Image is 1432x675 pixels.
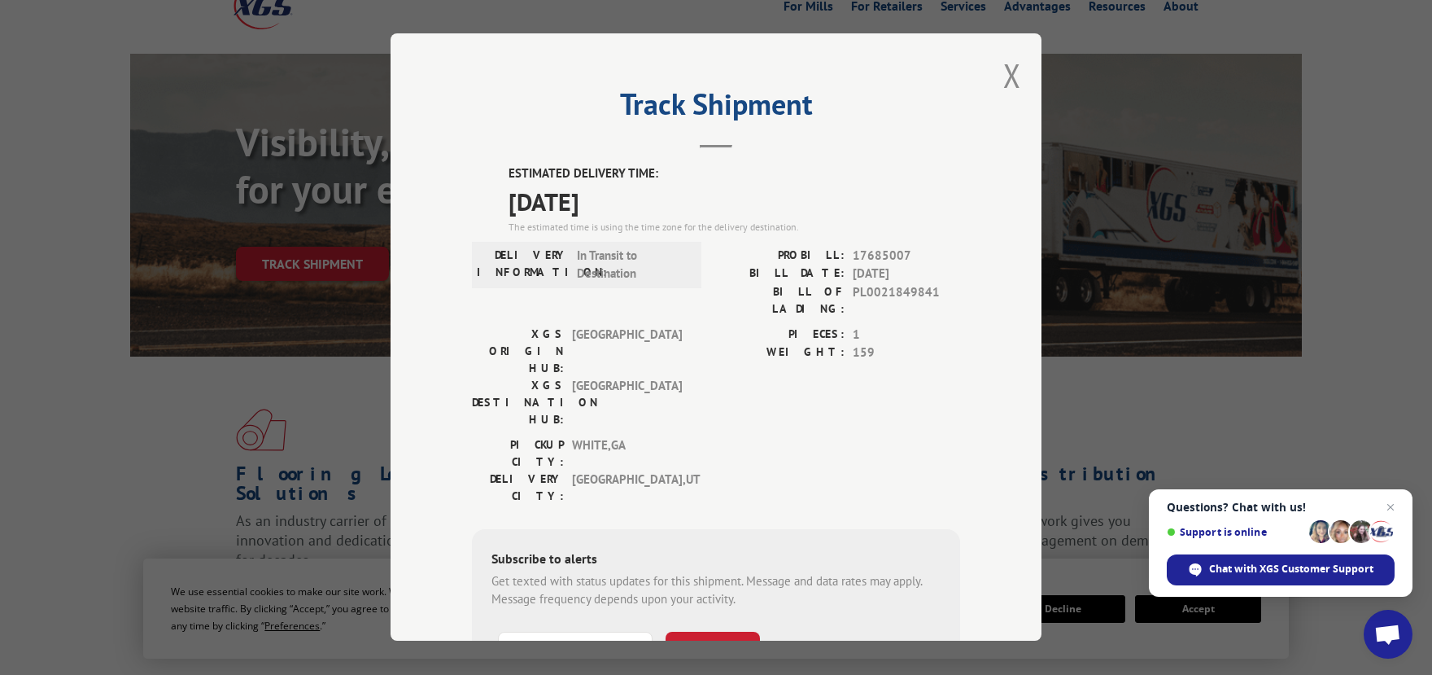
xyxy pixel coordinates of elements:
div: The estimated time is using the time zone for the delivery destination. [509,220,960,234]
label: PICKUP CITY: [472,436,564,471]
label: XGS ORIGIN HUB: [472,326,564,377]
label: PIECES: [716,326,845,344]
div: Get texted with status updates for this shipment. Message and data rates may apply. Message frequ... [491,572,941,609]
label: BILL DATE: [716,265,845,284]
label: BILL OF LADING: [716,283,845,318]
label: WEIGHT: [716,344,845,363]
span: [GEOGRAPHIC_DATA] [572,377,682,428]
span: Support is online [1167,526,1303,538]
span: PL0021849841 [853,283,960,318]
input: Phone Number [498,632,653,666]
label: XGS DESTINATION HUB: [472,377,564,428]
span: Questions? Chat with us! [1167,501,1395,514]
label: DELIVERY INFORMATION: [477,247,569,283]
button: SUBSCRIBE [666,632,760,666]
div: Open chat [1364,610,1412,659]
span: WHITE , GA [572,436,682,471]
button: Close modal [1003,54,1021,97]
label: ESTIMATED DELIVERY TIME: [509,165,960,184]
span: In Transit to Destination [577,247,687,283]
div: Subscribe to alerts [491,549,941,572]
span: Close chat [1381,497,1400,517]
h2: Track Shipment [472,93,960,124]
span: Chat with XGS Customer Support [1209,562,1373,576]
span: [GEOGRAPHIC_DATA] , UT [572,471,682,505]
span: [DATE] [853,265,960,284]
label: PROBILL: [716,247,845,265]
span: [DATE] [509,183,960,220]
span: 159 [853,344,960,363]
span: 17685007 [853,247,960,265]
div: Chat with XGS Customer Support [1167,554,1395,585]
span: 1 [853,326,960,344]
label: DELIVERY CITY: [472,471,564,505]
span: [GEOGRAPHIC_DATA] [572,326,682,377]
